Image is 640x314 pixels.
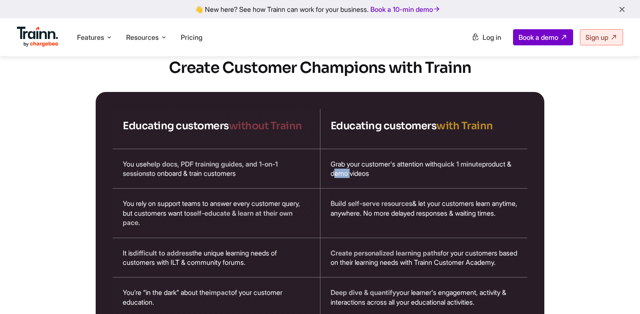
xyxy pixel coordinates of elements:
[181,33,202,42] a: Pricing
[123,160,278,178] span: help docs, PDF training guides, and 1-on-1 sessions
[320,149,528,189] div: Grab your customer's attention with product & demo videos
[585,33,608,42] span: Sign up
[331,199,412,208] span: Build self-serve resources
[17,27,58,47] img: Trainn Logo
[598,273,640,314] iframe: Chat Widget
[331,288,396,297] span: Deep dive & quantify
[5,5,635,13] div: 👋 New here? See how Trainn can work for your business.
[113,149,320,189] div: You use to onboard & train customers
[133,249,192,257] span: difficult to address
[369,3,442,15] a: Book a 10-min demo
[331,119,518,133] h3: Educating customers
[331,249,441,257] span: Create personalized learning paths
[123,209,292,227] span: self-educate & learn at their own pace
[466,30,506,45] a: Log in
[229,119,302,132] span: without Trainn
[209,288,231,297] span: impact
[320,189,528,237] div: & let your customers learn anytime, anywhere. No more delayed responses & waiting times.
[320,238,528,278] div: for your customers based on their learning needs with Trainn Customer Academy.
[113,189,320,237] div: You rely on support teams to answer every customer query, but customers want to .
[483,33,501,42] span: Log in
[436,119,493,132] span: with Trainn
[519,33,558,42] span: Book a demo
[437,160,482,168] span: quick 1 minute
[123,119,310,133] h3: Educating customers
[15,57,625,78] h2: Create Customer Champions with Trainn
[126,33,159,42] span: Resources
[77,33,104,42] span: Features
[113,238,320,278] div: It is the unique learning needs of customers with ILT & community forums.
[513,29,573,45] a: Book a demo
[580,29,623,45] a: Sign up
